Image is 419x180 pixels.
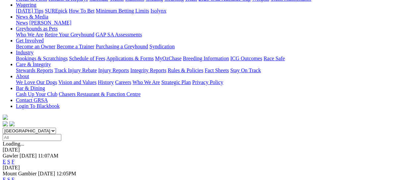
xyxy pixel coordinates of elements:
[38,171,55,176] span: [DATE]
[57,44,94,49] a: Become a Trainer
[96,8,149,14] a: Minimum Betting Limits
[45,32,94,37] a: Retire Your Greyhound
[3,165,416,171] div: [DATE]
[54,67,97,73] a: Track Injury Rebate
[69,8,95,14] a: How To Bet
[16,2,36,8] a: Wagering
[16,67,53,73] a: Stewards Reports
[16,85,45,91] a: Bar & Dining
[16,44,416,50] div: Get Involved
[56,171,76,176] span: 12:05PM
[168,67,203,73] a: Rules & Policies
[16,20,416,26] div: News & Media
[3,121,8,126] img: facebook.svg
[98,79,114,85] a: History
[16,32,416,38] div: Greyhounds as Pets
[16,32,43,37] a: Who We Are
[192,79,223,85] a: Privacy Policy
[16,67,416,73] div: Care & Integrity
[45,8,67,14] a: SUREpick
[16,38,44,43] a: Get Involved
[132,79,160,85] a: Who We Are
[3,141,24,147] span: Loading...
[16,62,51,67] a: Care & Integrity
[130,67,166,73] a: Integrity Reports
[3,153,18,158] span: Gawler
[96,32,142,37] a: GAP SA Assessments
[149,44,175,49] a: Syndication
[3,114,8,120] img: logo-grsa-white.png
[3,134,61,141] input: Select date
[16,8,416,14] div: Wagering
[3,159,6,164] a: E
[29,20,71,25] a: [PERSON_NAME]
[155,56,182,61] a: MyOzChase
[98,67,129,73] a: Injury Reports
[115,79,131,85] a: Careers
[16,103,60,109] a: Login To Blackbook
[69,56,105,61] a: Schedule of Fees
[263,56,285,61] a: Race Safe
[59,91,140,97] a: Chasers Restaurant & Function Centre
[16,56,68,61] a: Bookings & Scratchings
[20,153,37,158] span: [DATE]
[16,8,43,14] a: [DATE] Tips
[230,67,261,73] a: Stay On Track
[150,8,166,14] a: Isolynx
[16,79,57,85] a: We Love Our Dogs
[16,97,48,103] a: Contact GRSA
[230,56,262,61] a: ICG Outcomes
[16,79,416,85] div: About
[16,73,29,79] a: About
[16,56,416,62] div: Industry
[58,79,96,85] a: Vision and Values
[38,153,59,158] span: 11:07AM
[205,67,229,73] a: Fact Sheets
[96,44,148,49] a: Purchasing a Greyhound
[3,147,416,153] div: [DATE]
[16,91,416,97] div: Bar & Dining
[16,14,48,20] a: News & Media
[12,159,15,164] a: F
[9,121,15,126] img: twitter.svg
[7,159,10,164] a: S
[3,171,37,176] span: Mount Gambier
[16,20,28,25] a: News
[183,56,229,61] a: Breeding Information
[106,56,154,61] a: Applications & Forms
[16,91,57,97] a: Cash Up Your Club
[16,26,58,31] a: Greyhounds as Pets
[161,79,191,85] a: Strategic Plan
[16,44,55,49] a: Become an Owner
[16,50,33,55] a: Industry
